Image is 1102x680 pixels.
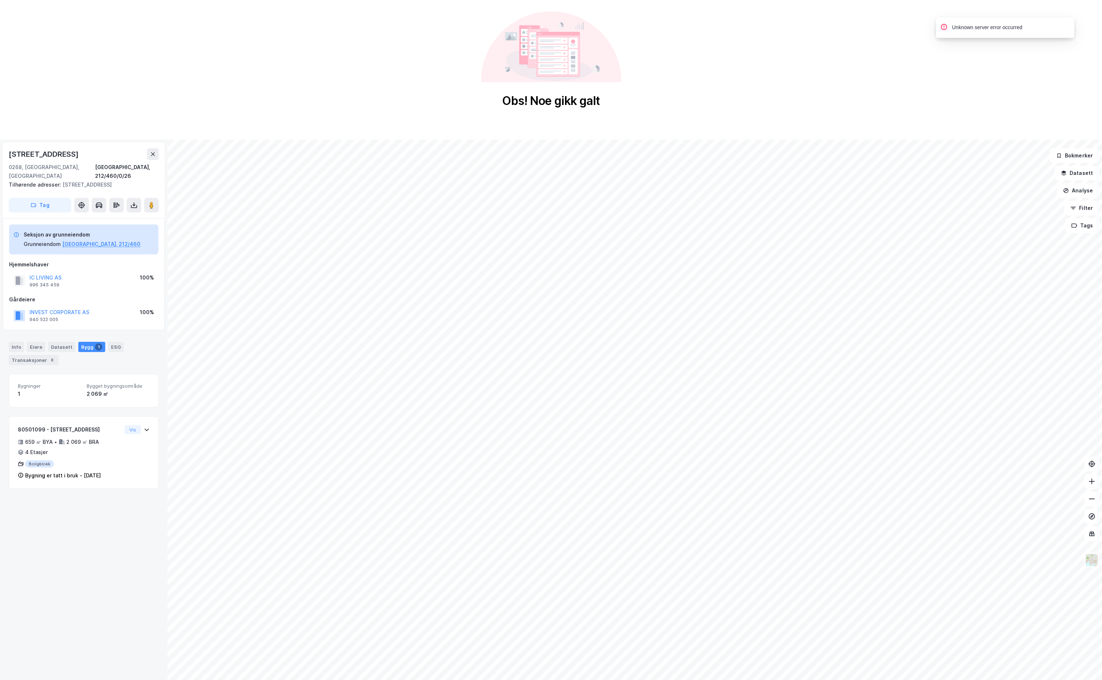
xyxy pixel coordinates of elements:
[502,94,600,108] div: Obs! Noe gikk galt
[29,317,58,323] div: 940 522 005
[1065,218,1099,233] button: Tags
[87,390,150,398] div: 2 069 ㎡
[9,355,59,365] div: Transaksjoner
[62,240,141,249] button: [GEOGRAPHIC_DATA], 212/460
[95,343,102,351] div: 1
[125,425,141,434] button: Vis
[140,308,154,317] div: 100%
[9,180,153,189] div: [STREET_ADDRESS]
[24,240,61,249] div: Grunneiendom
[25,448,48,457] div: 4 Etasjer
[1066,645,1102,680] iframe: Chat Widget
[9,295,158,304] div: Gårdeiere
[18,390,81,398] div: 1
[48,342,75,352] div: Datasett
[78,342,105,352] div: Bygg
[1050,148,1099,163] button: Bokmerker
[9,260,158,269] div: Hjemmelshaver
[48,356,56,364] div: 8
[29,282,59,288] div: 996 345 459
[25,438,53,446] div: 659 ㎡ BYA
[1055,166,1099,180] button: Datasett
[18,383,81,389] span: Bygninger
[1085,553,1099,567] img: Z
[9,148,80,160] div: [STREET_ADDRESS]
[1064,201,1099,215] button: Filter
[140,273,154,282] div: 100%
[24,230,141,239] div: Seksjon av grunneiendom
[9,198,71,212] button: Tag
[1066,645,1102,680] div: Kontrollprogram for chat
[9,342,24,352] div: Info
[952,23,1022,32] div: Unknown server error occurred
[95,163,159,180] div: [GEOGRAPHIC_DATA], 212/460/0/26
[9,163,95,180] div: 0268, [GEOGRAPHIC_DATA], [GEOGRAPHIC_DATA]
[25,471,101,480] div: Bygning er tatt i bruk - [DATE]
[66,438,99,446] div: 2 069 ㎡ BRA
[27,342,45,352] div: Eiere
[87,383,150,389] span: Bygget bygningsområde
[9,181,63,188] span: Tilhørende adresser:
[54,439,57,445] div: •
[108,342,124,352] div: ESG
[18,425,122,434] div: 80501099 - [STREET_ADDRESS]
[1057,183,1099,198] button: Analyse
